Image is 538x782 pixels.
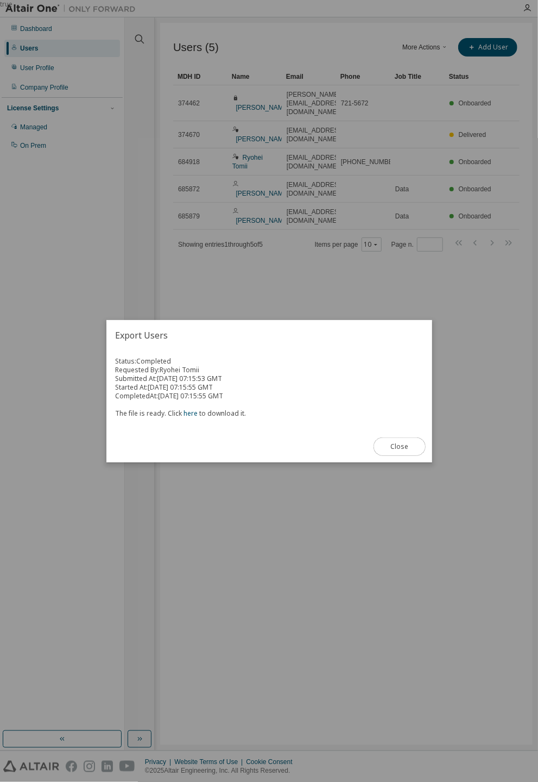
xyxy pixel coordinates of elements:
h2: Export Users [106,320,432,351]
div: Submitted At: [DATE] 07:15:53 GMT [115,374,423,383]
div: Status: Completed Requested By: Ryohei Tomii Started At: [DATE] 07:15:55 GMT Completed At: [DATE]... [115,357,423,418]
a: here [183,409,198,418]
button: Close [374,437,426,456]
div: The file is ready. Click to download it. [115,401,423,418]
